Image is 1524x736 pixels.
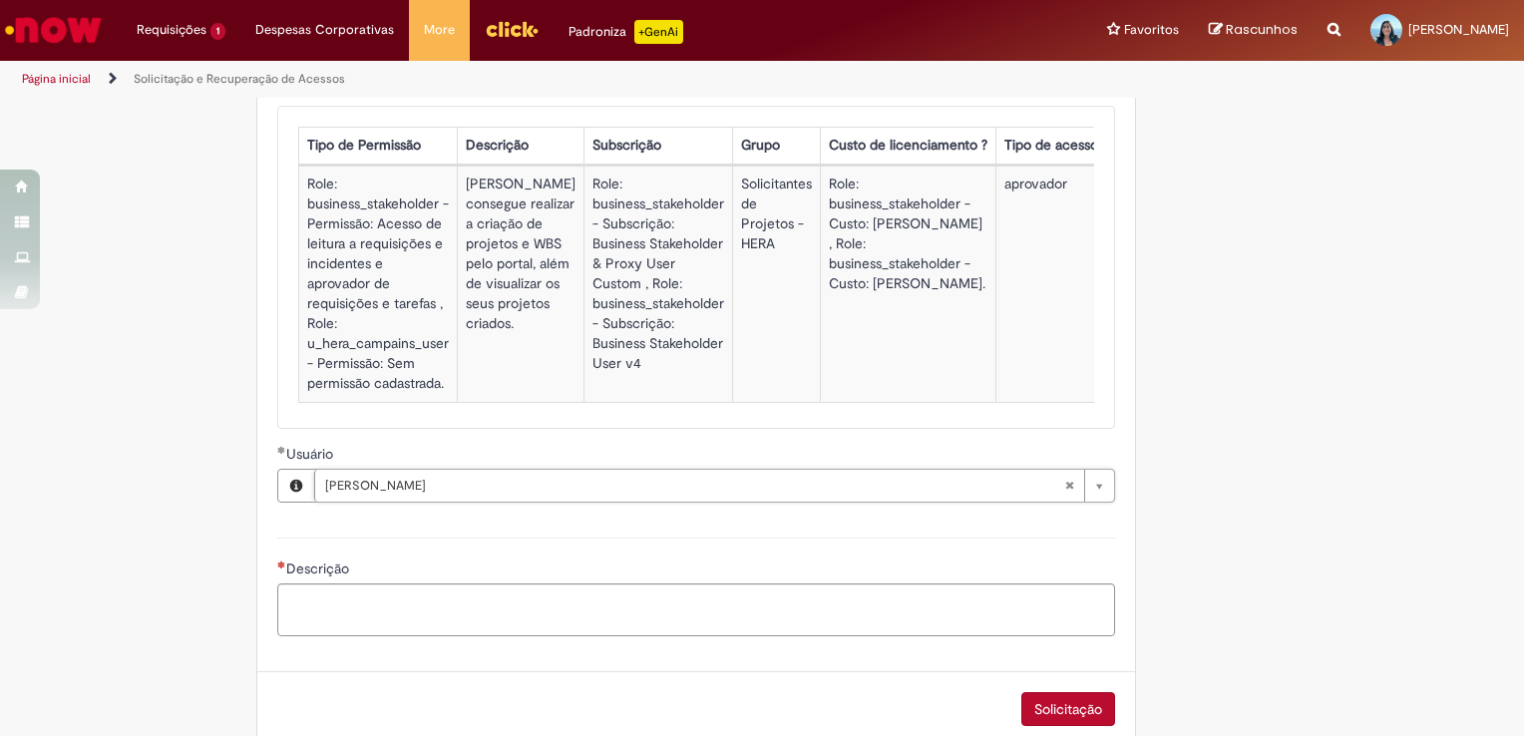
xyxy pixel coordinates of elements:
img: ServiceNow [2,10,105,50]
button: Usuário, Visualizar este registro Beatriz Lapa Pedreira [278,470,314,502]
span: Usuário [286,445,337,463]
span: 1 [210,23,225,40]
a: Rascunhos [1209,21,1298,40]
td: [PERSON_NAME] consegue realizar a criação de projetos e WBS pelo portal, além de visualizar os se... [457,166,583,402]
td: Role: business_stakeholder - Subscrição: Business Stakeholder & Proxy User Custom , Role: busines... [583,166,732,402]
td: Role: business_stakeholder - Custo: [PERSON_NAME] , Role: business_stakeholder - Custo: [PERSON_N... [820,166,995,402]
th: Subscrição [583,127,732,164]
button: Solicitação [1021,692,1115,726]
a: Solicitação e Recuperação de Acessos [134,71,345,87]
td: Role: business_stakeholder - Permissão: Acesso de leitura a requisições e incidentes e aprovador ... [298,166,457,402]
td: Solicitantes de Projetos - HERA [732,166,820,402]
textarea: Descrição [277,583,1115,637]
td: aprovador [995,166,1106,402]
div: Padroniza [569,20,683,44]
span: Descrição [286,559,353,577]
th: Descrição [457,127,583,164]
a: [PERSON_NAME]Limpar campo Usuário [314,470,1114,502]
span: Rascunhos [1226,20,1298,39]
th: Grupo [732,127,820,164]
th: Tipo de Permissão [298,127,457,164]
span: Favoritos [1124,20,1179,40]
span: Requisições [137,20,206,40]
span: Obrigatório Preenchido [277,446,286,454]
p: +GenAi [634,20,683,44]
a: Página inicial [22,71,91,87]
th: Tipo de acesso [995,127,1106,164]
abbr: Limpar campo Usuário [1054,470,1084,502]
th: Custo de licenciamento ? [820,127,995,164]
span: [PERSON_NAME] [1408,21,1509,38]
span: Despesas Corporativas [255,20,394,40]
span: Necessários [277,560,286,568]
span: Somente leitura - Gestão de Acessos [277,82,400,100]
ul: Trilhas de página [15,61,1001,98]
span: More [424,20,455,40]
img: click_logo_yellow_360x200.png [485,14,539,44]
span: [PERSON_NAME] [325,470,1064,502]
